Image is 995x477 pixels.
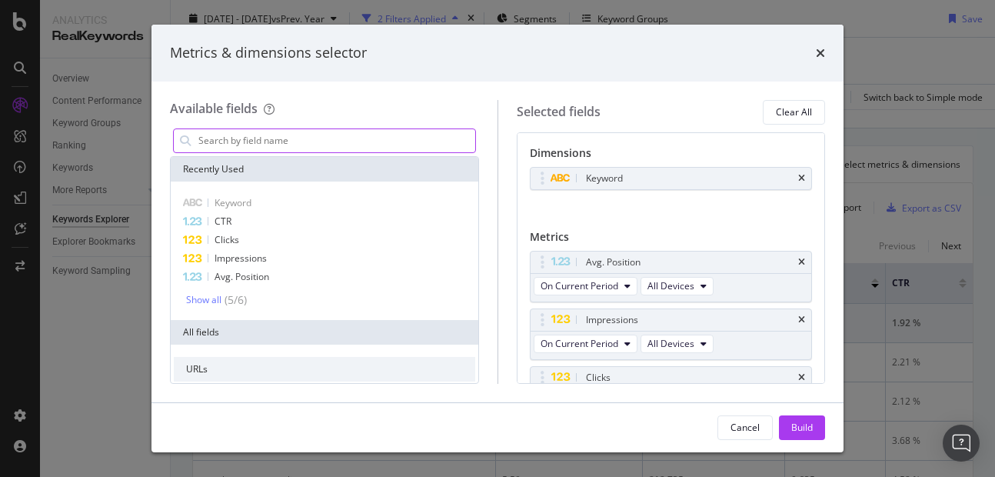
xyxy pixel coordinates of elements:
[534,277,637,295] button: On Current Period
[586,312,638,328] div: Impressions
[171,320,478,345] div: All fields
[215,252,267,265] span: Impressions
[530,309,813,360] div: ImpressionstimesOn Current PeriodAll Devices
[221,292,247,308] div: ( 5 / 6 )
[586,255,641,270] div: Avg. Position
[171,157,478,182] div: Recently Used
[534,335,637,353] button: On Current Period
[170,43,367,63] div: Metrics & dimensions selector
[530,229,813,251] div: Metrics
[730,421,760,434] div: Cancel
[943,425,980,462] div: Open Intercom Messenger
[717,415,773,440] button: Cancel
[197,129,475,152] input: Search by field name
[791,421,813,434] div: Build
[151,25,844,452] div: modal
[215,196,251,209] span: Keyword
[641,277,714,295] button: All Devices
[586,370,611,385] div: Clicks
[517,103,601,121] div: Selected fields
[647,337,694,350] span: All Devices
[215,215,231,228] span: CTR
[215,233,239,246] span: Clicks
[186,295,221,305] div: Show all
[174,357,475,382] div: URLs
[541,337,618,350] span: On Current Period
[763,100,825,125] button: Clear All
[641,335,714,353] button: All Devices
[798,258,805,267] div: times
[798,174,805,183] div: times
[776,105,812,118] div: Clear All
[798,315,805,325] div: times
[530,366,813,418] div: ClickstimesOn Current PeriodAll Devices
[586,171,623,186] div: Keyword
[647,279,694,292] span: All Devices
[779,415,825,440] button: Build
[816,43,825,63] div: times
[530,167,813,190] div: Keywordtimes
[530,145,813,167] div: Dimensions
[530,251,813,302] div: Avg. PositiontimesOn Current PeriodAll Devices
[798,373,805,382] div: times
[541,279,618,292] span: On Current Period
[170,100,258,117] div: Available fields
[215,270,269,283] span: Avg. Position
